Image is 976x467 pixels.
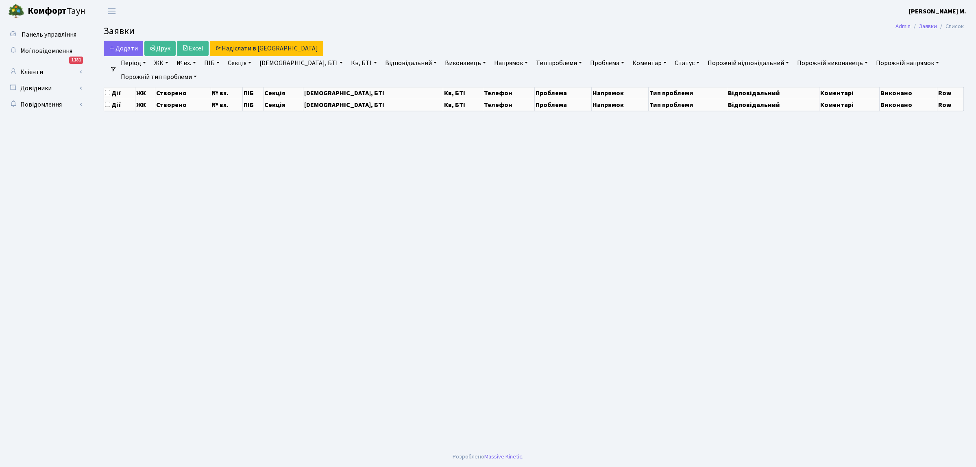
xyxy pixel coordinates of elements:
th: [DEMOGRAPHIC_DATA], БТІ [303,87,443,99]
a: Додати [104,41,143,56]
th: Проблема [535,87,592,99]
a: Мої повідомлення1181 [4,43,85,59]
nav: breadcrumb [883,18,976,35]
th: Коментарі [819,87,880,99]
th: Секція [264,99,303,111]
a: Порожній відповідальний [704,56,792,70]
th: Виконано [880,87,937,99]
a: Відповідальний [382,56,440,70]
th: Row [937,87,964,99]
b: Комфорт [28,4,67,17]
a: № вх. [173,56,199,70]
a: Секція [224,56,255,70]
span: Додати [109,44,138,53]
th: Проблема [535,99,592,111]
a: Клієнти [4,64,85,80]
a: ПІБ [201,56,223,70]
th: Відповідальний [727,99,819,111]
a: Період [118,56,149,70]
th: Напрямок [592,87,649,99]
a: Проблема [587,56,627,70]
button: Переключити навігацію [102,4,122,18]
th: Тип проблеми [649,99,727,111]
th: № вх. [211,99,242,111]
a: ЖК [151,56,172,70]
a: Друк [144,41,176,56]
a: Порожній напрямок [873,56,942,70]
span: Мої повідомлення [20,46,72,55]
a: [PERSON_NAME] М. [909,7,966,16]
th: Напрямок [592,99,649,111]
a: Панель управління [4,26,85,43]
th: ПІБ [243,99,264,111]
a: Повідомлення [4,96,85,113]
th: Відповідальний [727,87,819,99]
span: Заявки [104,24,135,38]
th: Створено [155,99,211,111]
a: Заявки [919,22,937,31]
a: Тип проблеми [533,56,585,70]
th: Коментарі [819,99,880,111]
a: [DEMOGRAPHIC_DATA], БТІ [256,56,346,70]
img: logo.png [8,3,24,20]
th: Тип проблеми [649,87,727,99]
a: Кв, БТІ [348,56,380,70]
th: Кв, БТІ [443,99,483,111]
div: Розроблено . [453,452,523,461]
span: Панель управління [22,30,76,39]
th: Створено [155,87,211,99]
th: ПІБ [243,87,264,99]
th: Секція [264,87,303,99]
a: Надіслати в [GEOGRAPHIC_DATA] [210,41,323,56]
a: Порожній тип проблеми [118,70,200,84]
a: Виконавець [442,56,489,70]
a: Напрямок [491,56,531,70]
th: Дії [104,87,135,99]
th: Телефон [483,87,535,99]
span: Таун [28,4,85,18]
a: Порожній виконавець [794,56,871,70]
th: № вх. [211,87,242,99]
a: Статус [671,56,703,70]
th: Виконано [880,99,937,111]
th: Дії [104,99,135,111]
a: Коментар [629,56,670,70]
li: Список [937,22,964,31]
div: 1181 [69,57,83,64]
a: Massive Kinetic [484,452,522,461]
a: Excel [177,41,209,56]
th: ЖК [135,99,155,111]
th: [DEMOGRAPHIC_DATA], БТІ [303,99,443,111]
th: Row [937,99,964,111]
a: Admin [895,22,911,31]
th: ЖК [135,87,155,99]
th: Телефон [483,99,535,111]
th: Кв, БТІ [443,87,483,99]
a: Довідники [4,80,85,96]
